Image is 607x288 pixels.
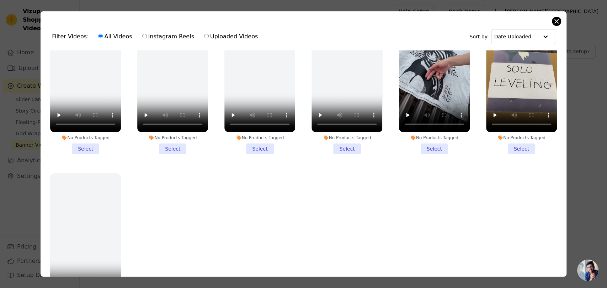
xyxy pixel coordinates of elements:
label: All Videos [98,32,132,41]
div: Filter Videos: [52,28,262,45]
label: Uploaded Videos [204,32,258,41]
div: No Products Tagged [224,135,295,141]
div: No Products Tagged [312,135,382,141]
div: No Products Tagged [50,135,121,141]
button: Close modal [552,17,561,26]
div: Sort by: [469,29,555,44]
label: Instagram Reels [142,32,195,41]
div: No Products Tagged [486,135,557,141]
div: No Products Tagged [137,135,208,141]
div: Open chat [577,260,598,281]
div: No Products Tagged [399,135,470,141]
